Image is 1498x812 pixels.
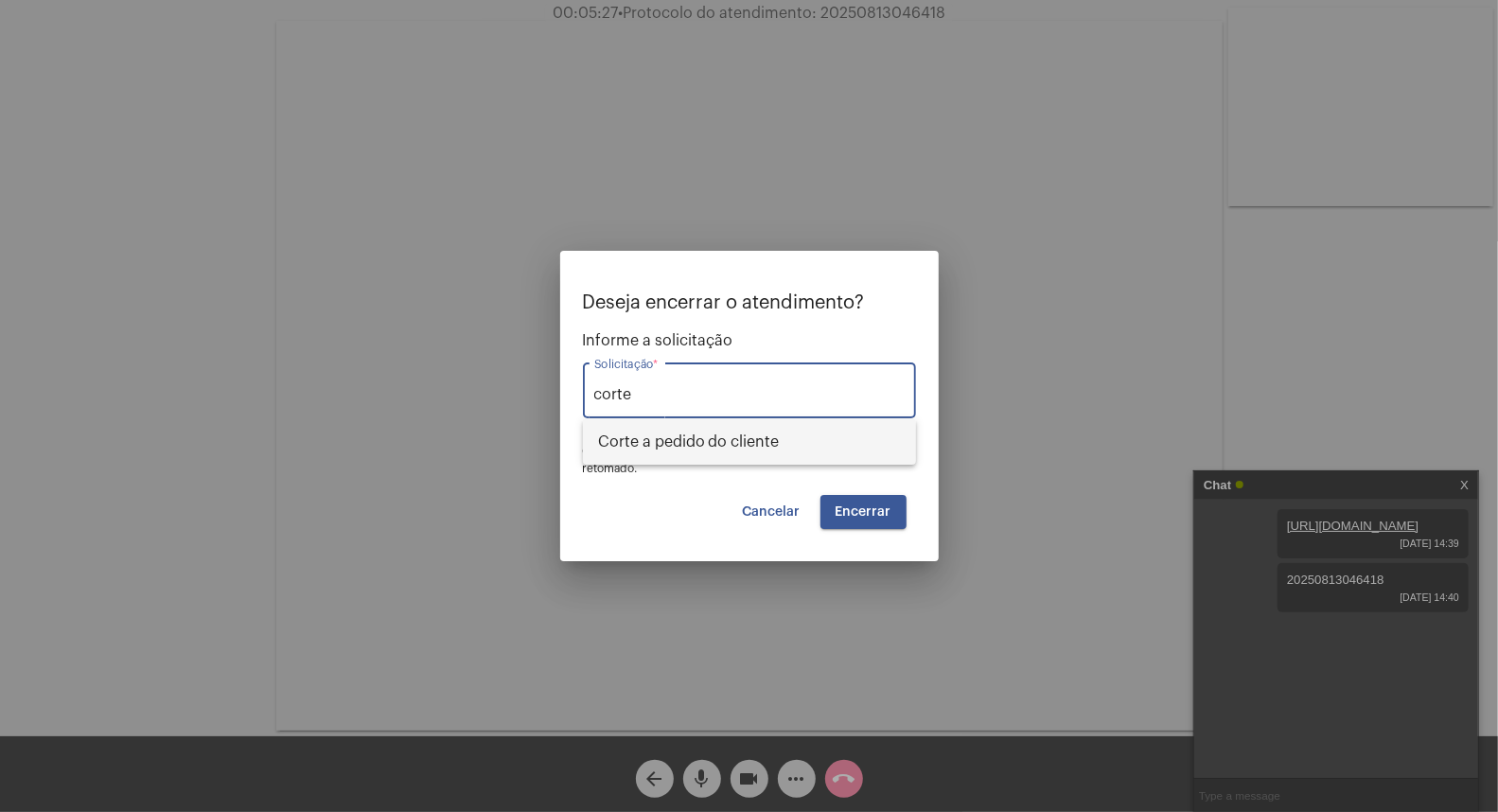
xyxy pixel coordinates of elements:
button: Cancelar [728,495,816,529]
p: Deseja encerrar o atendimento? [583,292,916,313]
span: Encerrar [836,505,891,519]
span: Corte a pedido do cliente [598,419,901,465]
span: Cancelar [743,505,801,519]
button: Encerrar [820,495,907,529]
span: Informe a solicitação [583,332,916,349]
input: Buscar solicitação [594,386,905,403]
